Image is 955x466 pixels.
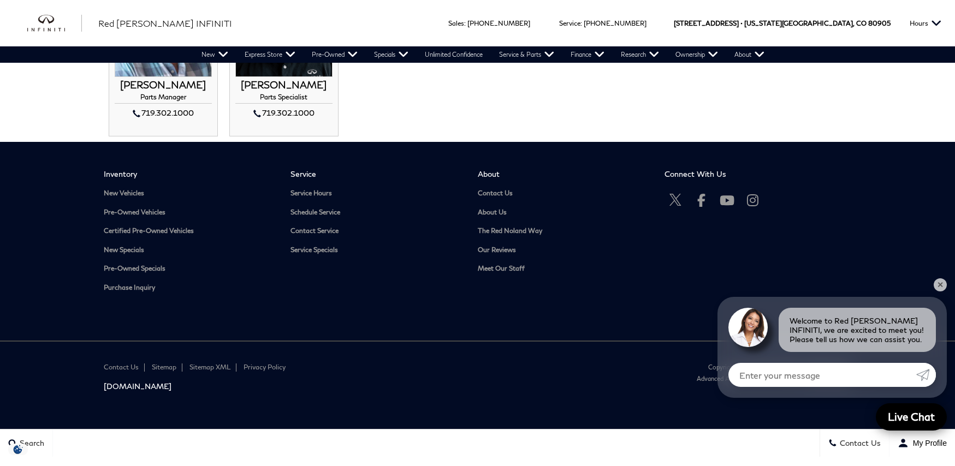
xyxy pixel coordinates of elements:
[244,363,286,371] a: Privacy Policy
[716,189,738,211] a: Open Youtube-play in a new window
[235,93,333,104] h4: Parts Specialist
[5,444,31,455] img: Opt-Out Icon
[889,429,955,457] button: Open user profile menu
[486,375,852,382] div: Advanced Automotive Dealer Websites by
[876,403,947,431] a: Live Chat
[17,438,44,447] span: Search
[98,18,232,28] span: Red [PERSON_NAME] INFINITI
[366,46,417,63] a: Specials
[152,363,176,371] a: Sitemap
[115,80,212,91] h3: [PERSON_NAME]
[674,19,891,27] a: [STREET_ADDRESS] • [US_STATE][GEOGRAPHIC_DATA], CO 80905
[5,444,31,455] section: Click to Open Cookie Consent Modal
[690,189,712,211] a: Open Facebook in a new window
[104,227,275,235] a: Certified Pre-Owned Vehicles
[726,46,773,63] a: About
[478,246,649,254] a: Our Reviews
[837,438,881,447] span: Contact Us
[189,363,230,371] a: Sitemap XML
[665,169,835,178] span: Connect With Us
[882,410,940,423] span: Live Chat
[478,189,649,198] a: Contact Us
[559,19,580,27] span: Service
[613,46,667,63] a: Research
[290,246,461,254] a: Service Specials
[304,46,366,63] a: Pre-Owned
[467,19,530,27] a: [PHONE_NUMBER]
[235,80,333,91] h3: [PERSON_NAME]
[193,46,236,63] a: New
[478,227,649,235] a: The Red Noland Way
[104,189,275,198] a: New Vehicles
[104,363,139,371] a: Contact Us
[104,208,275,217] a: Pre-Owned Vehicles
[916,363,936,387] a: Submit
[193,46,773,63] nav: Main Navigation
[417,46,491,63] a: Unlimited Confidence
[478,265,649,273] a: Meet Our Staff
[104,265,275,273] a: Pre-Owned Specials
[104,246,275,254] a: New Specials
[290,169,461,178] span: Service
[236,46,304,63] a: Express Store
[290,189,461,198] a: Service Hours
[667,46,726,63] a: Ownership
[909,439,947,447] span: My Profile
[115,106,212,120] div: 719.302.1000
[728,363,916,387] input: Enter your message
[562,46,613,63] a: Finance
[779,308,936,352] div: Welcome to Red [PERSON_NAME] INFINITI, we are excited to meet you! Please tell us how we can assi...
[486,363,852,371] div: Copyright © 2025 Red [PERSON_NAME] INFINITI
[27,15,82,32] a: infiniti
[728,308,768,347] img: Agent profile photo
[478,169,649,178] span: About
[448,19,464,27] span: Sales
[104,284,275,292] a: Purchase Inquiry
[584,19,646,27] a: [PHONE_NUMBER]
[665,189,686,211] a: Open Twitter in a new window
[290,208,461,217] a: Schedule Service
[478,208,649,217] a: About Us
[464,19,466,27] span: :
[115,93,212,104] h4: Parts Manager
[104,381,470,391] a: [DOMAIN_NAME]
[98,17,232,30] a: Red [PERSON_NAME] INFINITI
[290,227,461,235] a: Contact Service
[491,46,562,63] a: Service & Parts
[27,15,82,32] img: INFINITI
[235,106,333,120] div: 719.302.1000
[580,19,582,27] span: :
[742,189,763,211] a: Open Instagram in a new window
[104,169,275,178] span: Inventory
